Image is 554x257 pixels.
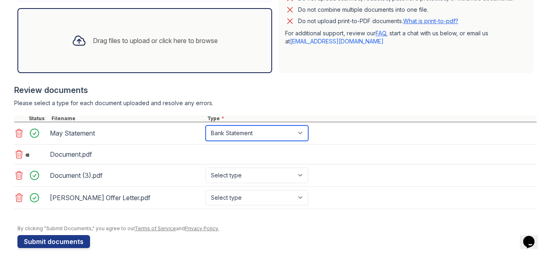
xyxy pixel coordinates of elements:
div: [PERSON_NAME] Offer Letter.pdf [50,191,202,204]
p: For additional support, review our , start a chat with us below, or email us at [285,29,527,45]
div: Document (3).pdf [50,169,202,182]
div: Type [206,115,537,122]
div: Filename [50,115,206,122]
button: Submit documents [17,235,90,248]
a: Terms of Service [135,225,176,231]
div: May Statement [50,127,202,140]
a: [EMAIL_ADDRESS][DOMAIN_NAME] [290,38,384,45]
div: Do not combine multiple documents into one file. [298,5,428,15]
div: Document.pdf [50,148,202,161]
div: Review documents [14,84,537,96]
p: Do not upload print-to-PDF documents. [298,17,458,25]
a: What is print-to-pdf? [403,17,458,24]
a: Privacy Policy. [185,225,219,231]
div: Drag files to upload or click here to browse [93,36,218,45]
div: By clicking "Submit Documents," you agree to our and [17,225,537,232]
div: Status [27,115,50,122]
iframe: chat widget [520,225,546,249]
div: Please select a type for each document uploaded and resolve any errors. [14,99,537,107]
a: FAQ [376,30,386,37]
